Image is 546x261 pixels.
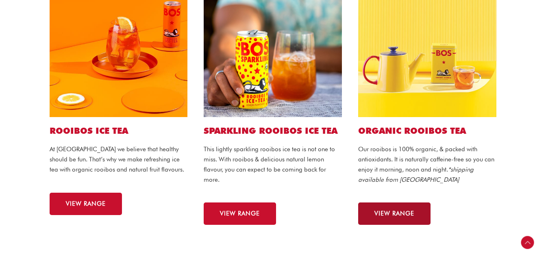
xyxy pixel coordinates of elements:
[204,144,342,185] p: This lightly sparkling rooibos ice tea is not one to miss. With rooibos & delicious natural lemon...
[204,202,276,225] a: VIEW RANGE
[358,202,431,225] a: VIEW RANGE
[50,193,122,215] a: VIEW RANGE
[204,125,342,136] h2: SPARKLING ROOIBOS ICE TEA
[50,144,188,174] p: At [GEOGRAPHIC_DATA] we believe that healthy should be fun. That’s why we make refreshing ice tea...
[374,211,414,217] span: VIEW RANGE
[220,211,260,217] span: VIEW RANGE
[358,125,496,136] h2: ORGANIC ROOIBOS TEA
[50,125,188,136] h2: ROOIBOS ICE TEA
[358,166,474,183] em: *shipping available from [GEOGRAPHIC_DATA]
[358,144,496,185] p: Our rooibos is 100% organic, & packed with antioxidants. It is naturally caffeine-free so you can...
[66,201,106,207] span: VIEW RANGE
